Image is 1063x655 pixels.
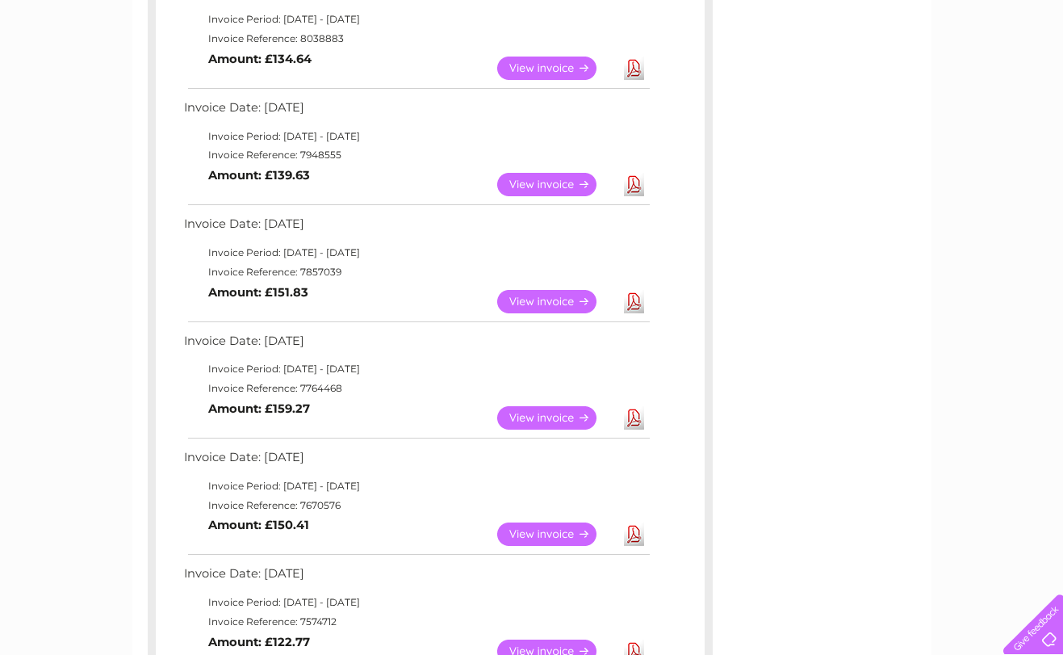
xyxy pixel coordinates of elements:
img: logo.png [37,42,119,91]
b: Amount: £159.27 [208,401,310,416]
b: Amount: £150.41 [208,518,309,532]
a: 0333 014 3131 [759,8,870,28]
a: Download [624,523,644,546]
a: Contact [956,69,995,81]
b: Amount: £134.64 [208,52,312,66]
td: Invoice Period: [DATE] - [DATE] [180,243,652,262]
td: Invoice Date: [DATE] [180,213,652,243]
td: Invoice Period: [DATE] - [DATE] [180,477,652,496]
td: Invoice Reference: 8038883 [180,29,652,48]
a: View [497,57,616,80]
a: View [497,173,616,196]
td: Invoice Period: [DATE] - [DATE] [180,359,652,379]
td: Invoice Reference: 7948555 [180,145,652,165]
a: View [497,523,616,546]
td: Invoice Reference: 7857039 [180,262,652,282]
b: Amount: £139.63 [208,168,310,183]
a: Telecoms [864,69,913,81]
a: Energy [819,69,855,81]
a: View [497,406,616,430]
td: Invoice Reference: 7574712 [180,612,652,632]
td: Invoice Date: [DATE] [180,447,652,477]
b: Amount: £151.83 [208,285,308,300]
a: Download [624,290,644,313]
td: Invoice Period: [DATE] - [DATE] [180,10,652,29]
a: Blog [923,69,946,81]
a: Water [779,69,810,81]
td: Invoice Reference: 7764468 [180,379,652,398]
a: View [497,290,616,313]
td: Invoice Reference: 7670576 [180,496,652,515]
a: Download [624,173,644,196]
td: Invoice Period: [DATE] - [DATE] [180,593,652,612]
a: Log out [1010,69,1048,81]
a: Download [624,57,644,80]
b: Amount: £122.77 [208,635,310,649]
td: Invoice Date: [DATE] [180,563,652,593]
div: Clear Business is a trading name of Verastar Limited (registered in [GEOGRAPHIC_DATA] No. 3667643... [151,9,914,78]
a: Download [624,406,644,430]
td: Invoice Date: [DATE] [180,97,652,127]
td: Invoice Period: [DATE] - [DATE] [180,127,652,146]
td: Invoice Date: [DATE] [180,330,652,360]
